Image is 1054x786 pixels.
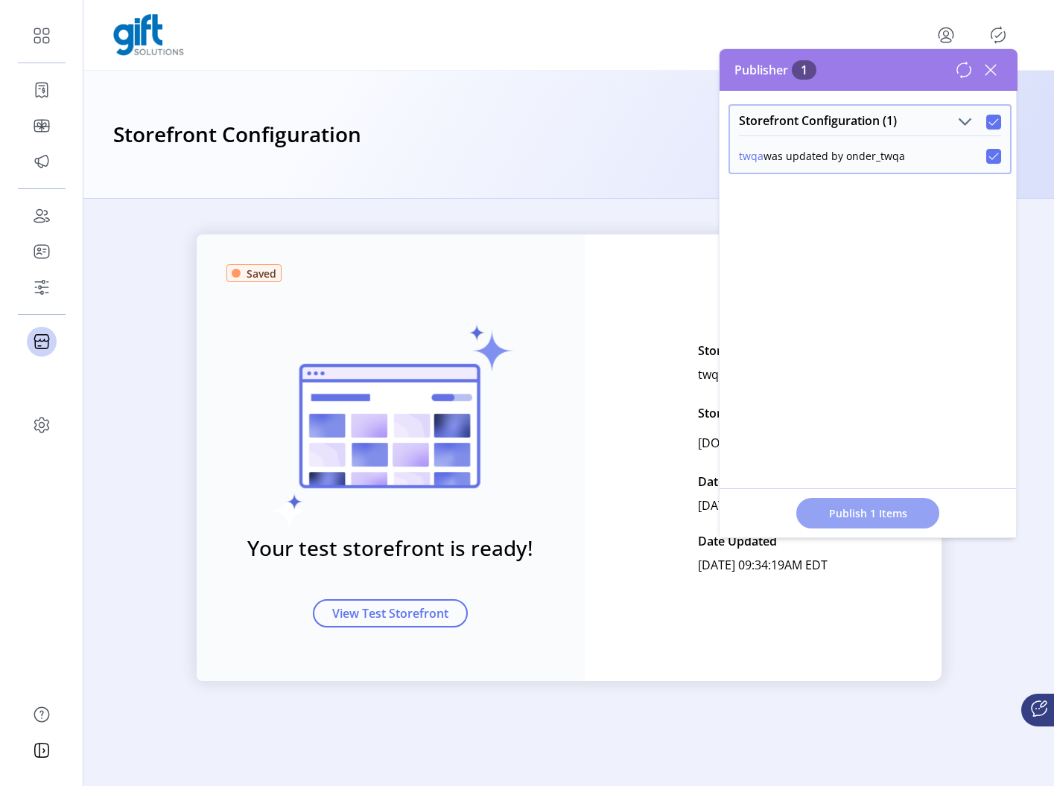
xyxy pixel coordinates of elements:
[113,118,361,151] h3: Storefront Configuration
[739,148,763,164] button: twqa
[934,23,958,47] button: menu
[698,470,772,493] p: Date Created
[796,498,939,528] button: Publish 1 Items
[113,14,184,56] img: logo
[698,362,726,386] p: twqa
[698,529,777,553] p: Date Updated
[247,266,276,281] span: Saved
[698,339,795,362] p: Storefront Name
[816,505,920,521] span: Publish 1 Items
[698,493,828,517] p: [DATE] 10:35:31AM EDT
[734,61,816,79] span: Publisher
[698,434,792,452] p: [DOMAIN_NAME]
[739,148,905,164] div: was updated by onder_twqa
[739,115,897,127] span: Storefront Configuration (1)
[954,112,975,132] button: Storefront Configuration (1)
[698,553,828,577] p: [DATE] 09:34:19AM EDT
[332,604,448,622] span: View Test Storefront
[313,599,468,627] button: View Test Storefront
[792,60,816,80] span: 1
[247,532,533,563] h3: Your test storefront is ready!
[986,23,1010,47] button: Publisher Panel
[698,404,784,422] p: Storefront URL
